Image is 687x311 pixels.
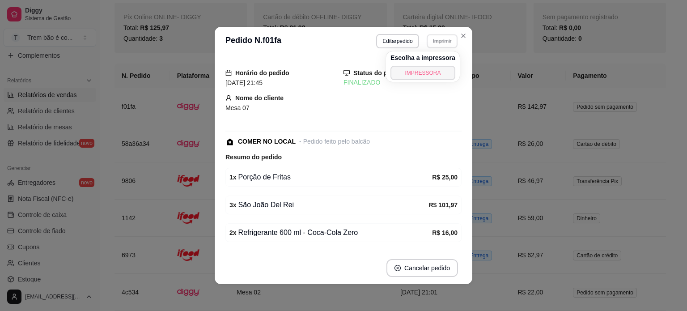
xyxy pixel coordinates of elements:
[353,69,404,77] strong: Status do pedido
[343,78,462,87] div: FINALIZADO
[456,29,471,43] button: Close
[229,201,237,209] strong: 3 x
[225,79,263,86] span: [DATE] 21:45
[225,70,232,76] span: calendar
[238,137,296,146] div: COMER NO LOCAL
[225,153,282,161] strong: Resumo do pedido
[229,172,432,183] div: Porção de Fritas
[427,34,458,48] button: Imprimir
[428,201,458,209] strong: R$ 101,97
[299,137,370,146] div: - Pedido feito pelo balcão
[229,174,237,181] strong: 1 x
[432,174,458,181] strong: R$ 25,00
[376,34,419,48] button: Editarpedido
[343,70,350,76] span: desktop
[394,265,401,271] span: close-circle
[390,66,455,80] button: IMPRESSORA
[235,69,289,77] strong: Horário do pedido
[386,259,458,277] button: close-circleCancelar pedido
[390,53,455,62] h4: Escolha a impressora
[225,34,281,48] h3: Pedido N. f01fa
[225,104,250,111] span: Mesa 07
[229,229,237,236] strong: 2 x
[225,95,232,101] span: user
[432,229,458,236] strong: R$ 16,00
[229,227,432,238] div: Refrigerante 600 ml - Coca-Cola Zero
[235,94,284,102] strong: Nome do cliente
[229,200,428,210] div: São João Del Rei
